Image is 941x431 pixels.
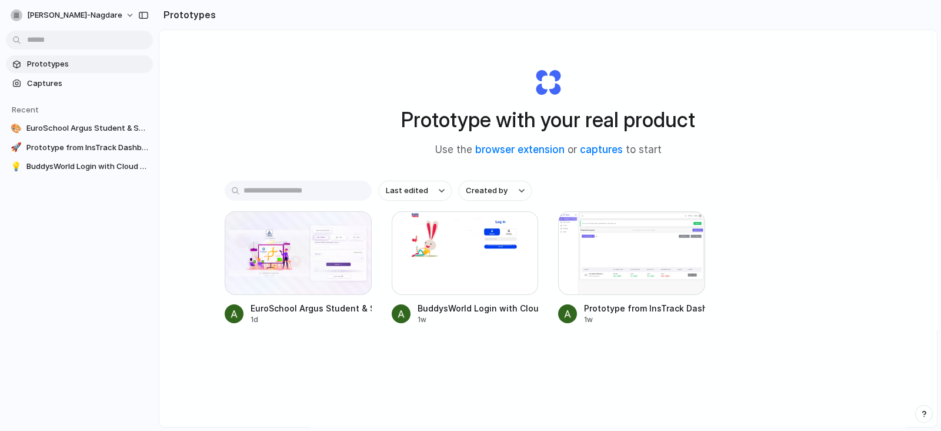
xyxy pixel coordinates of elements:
button: Last edited [379,181,452,201]
h2: Prototypes [159,8,216,22]
a: 🚀Prototype from InsTrack Dashboard [6,139,153,157]
button: Created by [459,181,532,201]
span: BuddysWorld Login with Cloud Background [26,161,148,173]
div: 1w [584,314,705,325]
span: Use the or to start [435,142,662,158]
span: Prototypes [27,58,148,70]
div: EuroSchool Argus Student & Staff Portal [251,302,372,314]
span: [PERSON_NAME]-nagdare [27,9,122,21]
span: Last edited [386,185,428,197]
span: Created by [466,185,508,197]
h1: Prototype with your real product [401,104,695,135]
div: 💡 [11,161,22,173]
span: Prototype from InsTrack Dashboard [26,142,148,154]
a: Prototypes [6,55,153,73]
a: browser extension [475,144,565,155]
span: EuroSchool Argus Student & Staff Portal [26,122,148,134]
span: Captures [27,78,148,89]
a: 💡BuddysWorld Login with Cloud Background [6,158,153,175]
a: 🎨EuroSchool Argus Student & Staff Portal [6,120,153,137]
button: [PERSON_NAME]-nagdare [6,6,141,25]
div: BuddysWorld Login with Cloud Background [418,302,539,314]
a: captures [580,144,623,155]
a: Prototype from InsTrack DashboardPrototype from InsTrack Dashboard1w [558,211,705,325]
div: Prototype from InsTrack Dashboard [584,302,705,314]
div: 1d [251,314,372,325]
div: 🚀 [11,142,22,154]
a: EuroSchool Argus Student & Staff PortalEuroSchool Argus Student & Staff Portal1d [225,211,372,325]
div: 🎨 [11,122,22,134]
a: Captures [6,75,153,92]
div: 1w [418,314,539,325]
a: BuddysWorld Login with Cloud BackgroundBuddysWorld Login with Cloud Background1w [392,211,539,325]
span: Recent [12,105,39,114]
